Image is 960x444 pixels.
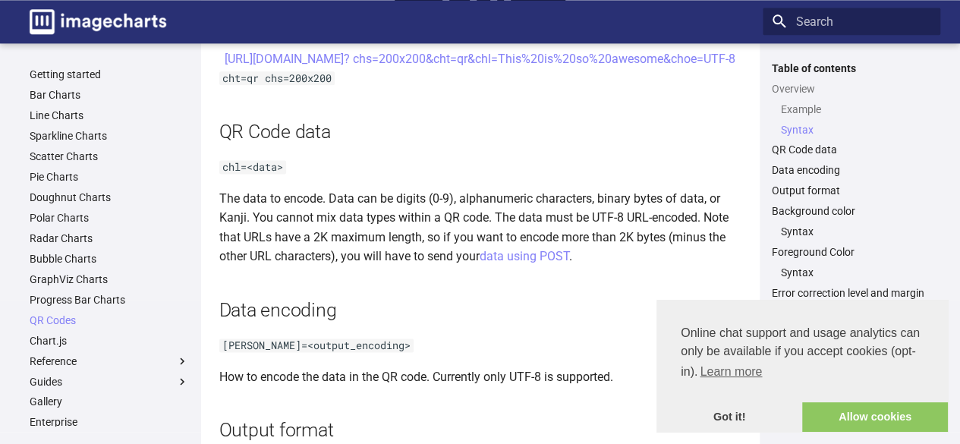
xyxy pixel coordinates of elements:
p: How to encode the data in the QR code. Currently only UTF-8 is supported. [219,367,741,387]
a: Bubble Charts [30,252,189,266]
a: allow cookies [802,402,948,433]
nav: Table of contents [763,61,940,301]
a: Syntax [781,225,931,238]
a: Example [781,102,931,116]
span: Online chat support and usage analytics can only be available if you accept cookies (opt-in). [681,324,924,383]
nav: Foreground Color [772,266,931,279]
a: Background color [772,204,931,218]
a: Bar Charts [30,88,189,102]
label: Guides [30,375,189,389]
img: logo [30,9,166,34]
div: cookieconsent [656,300,948,432]
a: Gallery [30,395,189,408]
nav: Overview [772,102,931,137]
a: Sparkline Charts [30,129,189,143]
a: Line Charts [30,109,189,122]
a: QR Code data [772,143,931,156]
a: QR Codes [30,313,189,327]
a: Getting started [30,68,189,81]
a: Pie Charts [30,170,189,184]
label: Table of contents [763,61,940,75]
p: The data to encode. Data can be digits (0-9), alphanumeric characters, binary bytes of data, or K... [219,189,741,266]
h2: Output format [219,417,741,443]
a: Image-Charts documentation [24,3,172,40]
a: data using POST [480,249,569,263]
a: Data encoding [772,163,931,177]
a: Foreground Color [772,245,931,259]
a: Output format [772,184,931,197]
a: Scatter Charts [30,150,189,163]
a: Overview [772,82,931,96]
a: Radar Charts [30,231,189,245]
a: Progress Bar Charts [30,293,189,307]
code: cht=qr chs=200x200 [219,71,335,85]
code: chl=<data> [219,160,286,174]
a: Syntax [781,123,931,137]
a: GraphViz Charts [30,272,189,286]
input: Search [763,8,940,35]
code: [PERSON_NAME]=<output_encoding> [219,339,414,352]
a: Enterprise [30,415,189,429]
a: Error correction level and margin [772,286,931,300]
h2: QR Code data [219,118,741,145]
a: dismiss cookie message [656,402,802,433]
a: Chart.js [30,334,189,348]
a: Doughnut Charts [30,191,189,204]
nav: Background color [772,225,931,238]
a: Polar Charts [30,211,189,225]
label: Reference [30,354,189,368]
a: Syntax [781,266,931,279]
a: learn more about cookies [697,361,764,383]
h2: Data encoding [219,297,741,323]
a: [URL][DOMAIN_NAME]? chs=200x200&cht=qr&chl=This%20is%20so%20awesome&choe=UTF-8 [225,52,735,66]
